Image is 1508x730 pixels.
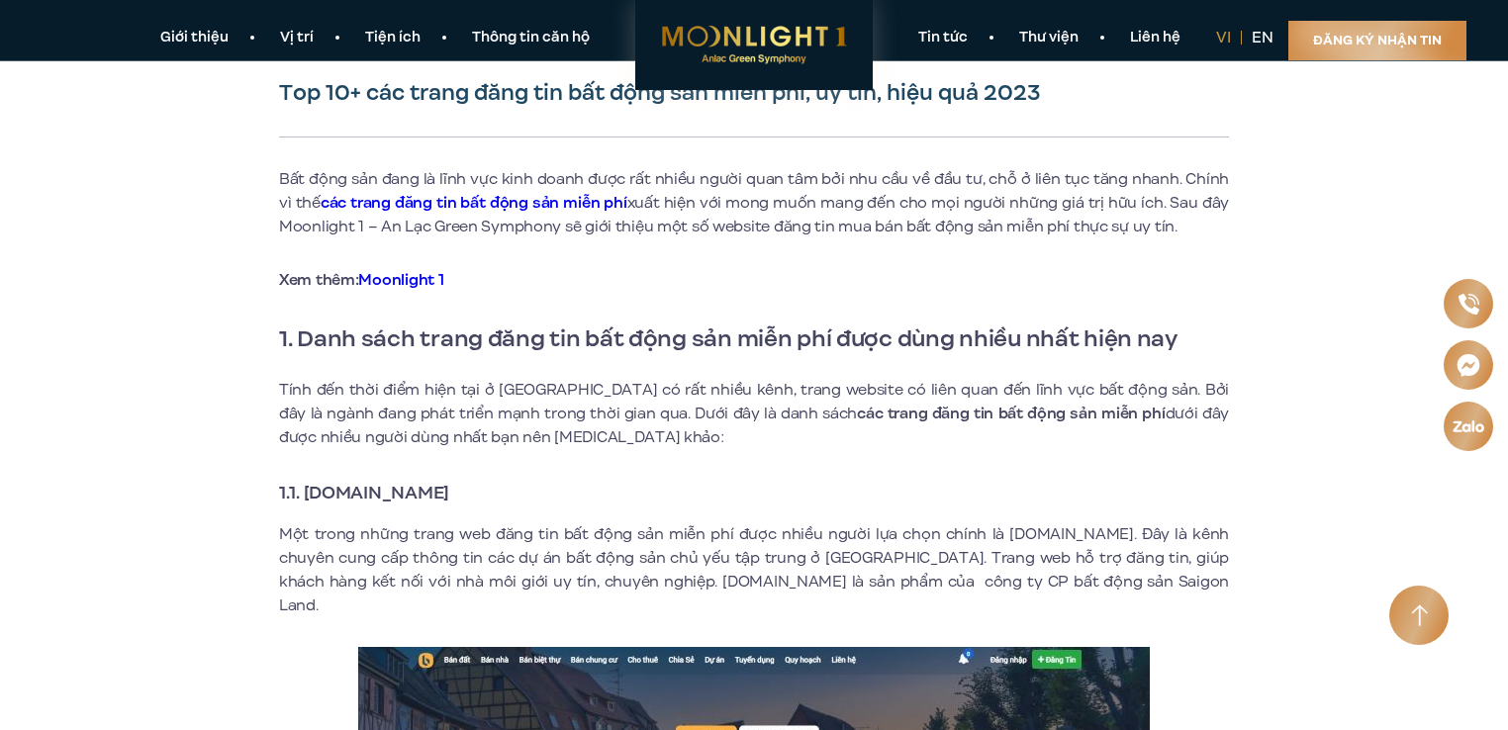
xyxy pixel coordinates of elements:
a: Vị trí [254,28,339,48]
strong: Xem thêm: [279,269,443,291]
strong: 1. Danh sách trang đăng tin bất động sản miễn phí được dùng nhiều nhất hiện nay [279,321,1178,355]
a: Đăng ký nhận tin [1288,21,1466,60]
p: Một trong những trang web đăng tin bất động sản miễn phí được nhiều người lựa chọn chính là [DOMA... [279,522,1229,617]
img: Zalo icon [1452,420,1484,432]
strong: 1.1. [DOMAIN_NAME] [279,480,449,505]
a: Tiện ích [339,28,446,48]
img: Messenger icon [1457,353,1480,377]
p: Bất động sản đang là lĩnh vực kinh doanh được rất nhiều người quan tâm bởi nhu cầu về đầu tư, chỗ... [279,167,1229,238]
h1: Top 10+ các trang đăng tin bất động sản miễn phí, uy tín, hiệu quả 2023 [279,79,1229,107]
img: Arrow icon [1411,604,1428,627]
a: Thư viện [993,28,1104,48]
a: Thông tin căn hộ [446,28,615,48]
a: Liên hệ [1104,28,1206,48]
a: các trang đăng tin bất động sản miễn phí [321,192,627,214]
a: Moonlight 1 [358,269,443,291]
img: Phone icon [1458,294,1478,315]
a: Tin tức [893,28,993,48]
a: vi [1216,27,1231,48]
p: Tính đến thời điểm hiện tại ở [GEOGRAPHIC_DATA] có rất nhiều kênh, trang website có liên quan đến... [279,378,1229,449]
strong: các trang đăng tin bất động sản miễn phí [857,403,1165,424]
a: Giới thiệu [135,28,254,48]
a: en [1252,27,1273,48]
